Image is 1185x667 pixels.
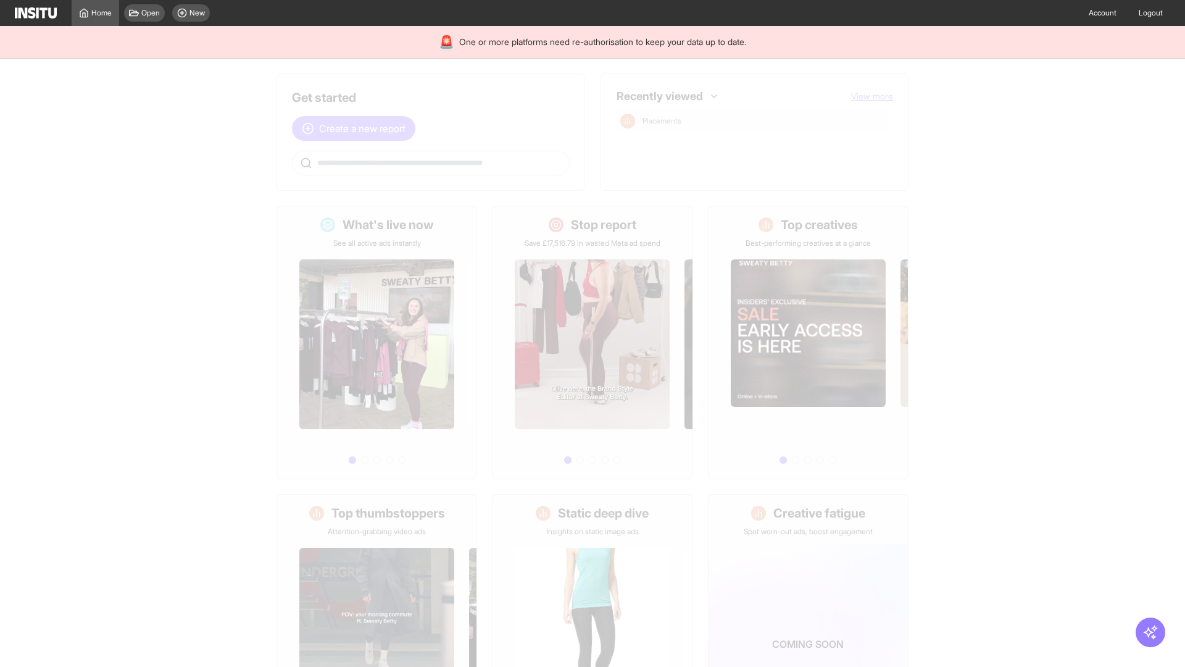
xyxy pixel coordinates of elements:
span: Open [141,8,160,18]
div: 🚨 [439,33,454,51]
span: Home [91,8,112,18]
span: One or more platforms need re-authorisation to keep your data up to date. [459,36,746,48]
span: New [189,8,205,18]
img: Logo [15,7,57,19]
